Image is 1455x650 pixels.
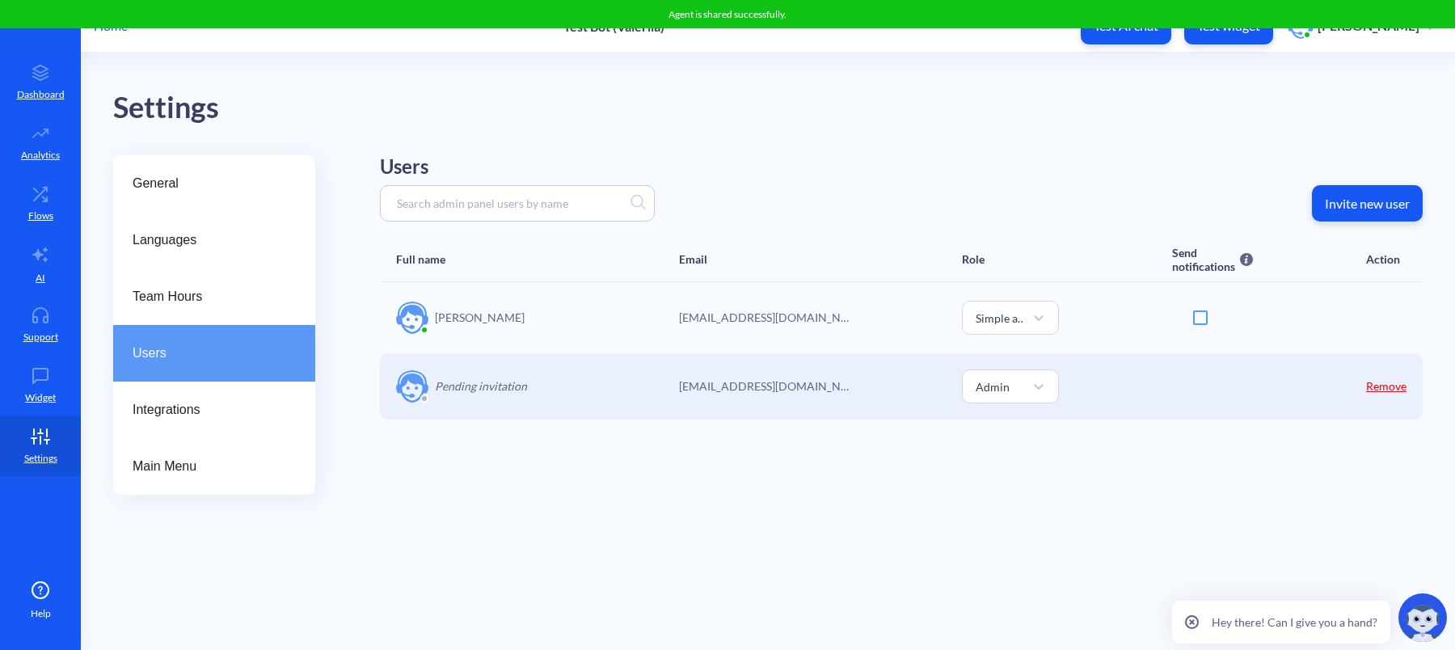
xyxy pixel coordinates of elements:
a: General [113,155,315,212]
input: Search admin panel users by name [389,194,630,213]
div: Send notifications [1172,246,1238,273]
img: info icon [1238,246,1253,273]
span: Users [133,344,283,363]
span: Help [31,606,51,621]
div: Full name [396,252,445,266]
p: nataliia.velhan@botscrew.com [679,309,849,326]
span: Main Menu [133,457,283,476]
p: Settings [24,451,57,466]
p: [PERSON_NAME] [435,309,525,326]
button: Invite new user [1312,185,1423,222]
div: Role [962,252,985,266]
p: Hey there! Can I give you a hand? [1212,614,1377,631]
div: Email [679,252,707,266]
p: Widget [25,390,56,405]
img: user image [396,302,428,334]
p: Invite new user [1325,196,1410,212]
a: Remove [1366,379,1406,393]
span: Agent is shared successfully. [668,8,787,20]
img: copilot-icon.svg [1398,593,1447,642]
span: General [133,174,283,193]
p: Dashboard [17,87,65,102]
div: Simple admin [976,309,1026,326]
p: Flows [28,209,53,223]
i: Pending invitation [435,379,527,393]
p: AI [36,271,45,285]
a: Main Menu [113,438,315,495]
p: valeriia.priadko@botscrew.com [679,378,849,395]
img: user image [396,370,428,403]
h2: Users [380,155,1423,179]
span: Integrations [133,400,283,420]
div: Settings [113,85,1455,131]
p: Analytics [21,148,60,162]
a: Users [113,325,315,382]
a: Integrations [113,382,315,438]
span: Languages [133,230,283,250]
a: Team Hours [113,268,315,325]
a: Languages [113,212,315,268]
p: Support [23,330,58,344]
span: Team Hours [133,287,283,306]
div: Action [1366,252,1400,266]
div: Admin [976,378,1010,395]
